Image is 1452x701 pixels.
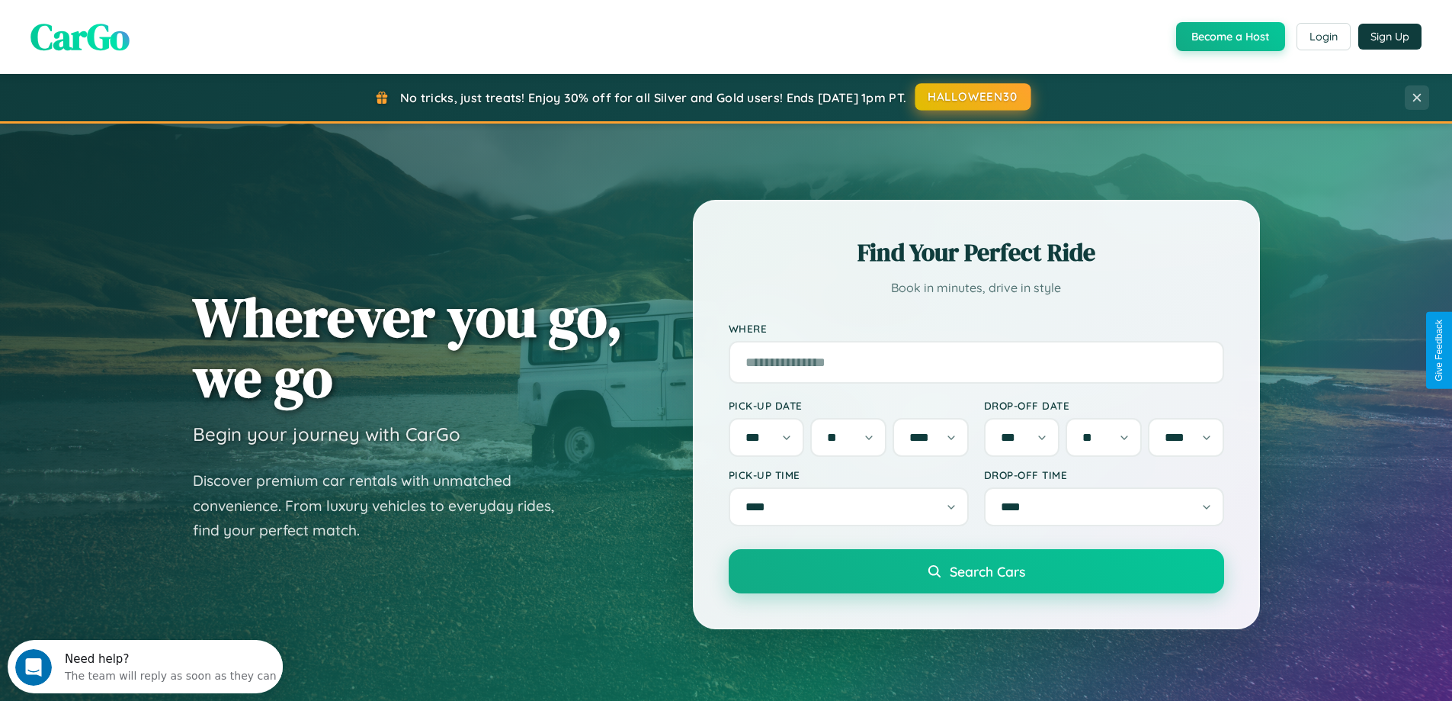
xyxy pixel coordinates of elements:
[57,25,269,41] div: The team will reply as soon as they can
[729,399,969,412] label: Pick-up Date
[915,83,1031,111] button: HALLOWEEN30
[57,13,269,25] div: Need help?
[193,423,460,445] h3: Begin your journey with CarGo
[193,287,623,407] h1: Wherever you go, we go
[729,322,1224,335] label: Where
[30,11,130,62] span: CarGo
[984,399,1224,412] label: Drop-off Date
[729,549,1224,593] button: Search Cars
[1434,320,1444,381] div: Give Feedback
[1176,22,1285,51] button: Become a Host
[400,90,906,105] span: No tricks, just treats! Enjoy 30% off for all Silver and Gold users! Ends [DATE] 1pm PT.
[1358,24,1422,50] button: Sign Up
[950,563,1025,580] span: Search Cars
[729,236,1224,269] h2: Find Your Perfect Ride
[984,468,1224,481] label: Drop-off Time
[729,468,969,481] label: Pick-up Time
[193,468,574,543] p: Discover premium car rentals with unmatched convenience. From luxury vehicles to everyday rides, ...
[8,640,283,693] iframe: Intercom live chat discovery launcher
[1297,23,1351,50] button: Login
[15,649,52,686] iframe: Intercom live chat
[6,6,284,48] div: Open Intercom Messenger
[729,277,1224,299] p: Book in minutes, drive in style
